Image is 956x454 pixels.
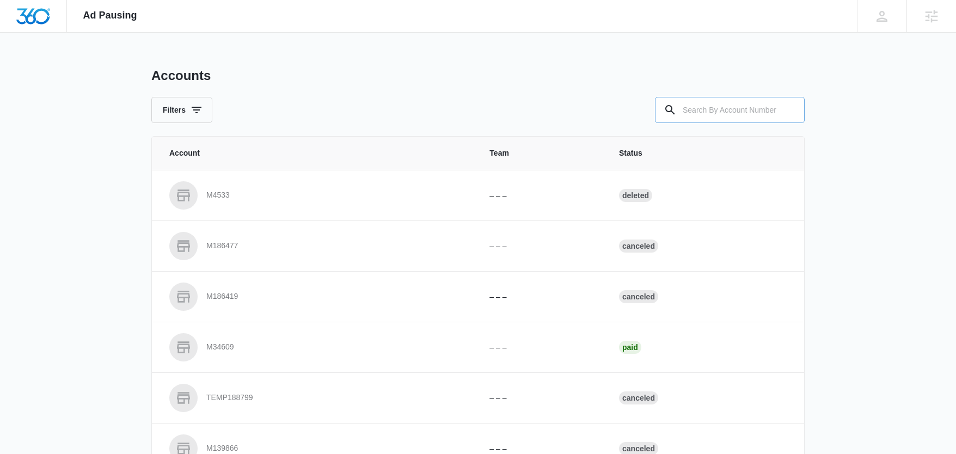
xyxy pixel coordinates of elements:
p: M186477 [206,241,238,251]
a: M34609 [169,333,463,361]
div: Canceled [619,391,658,404]
h1: Accounts [151,68,211,84]
a: M186419 [169,283,463,311]
div: Paid [619,341,641,354]
a: M4533 [169,181,463,210]
p: M34609 [206,342,234,353]
input: Search By Account Number [655,97,805,123]
span: Team [489,148,593,159]
p: TEMP188799 [206,392,253,403]
p: – – – [489,241,593,252]
p: – – – [489,291,593,303]
p: – – – [489,342,593,353]
p: M186419 [206,291,238,302]
a: TEMP188799 [169,384,463,412]
p: – – – [489,392,593,404]
span: Ad Pausing [83,10,137,21]
a: M186477 [169,232,463,260]
p: M139866 [206,443,238,454]
div: Canceled [619,290,658,303]
p: M4533 [206,190,230,201]
div: Deleted [619,189,652,202]
span: Status [619,148,787,159]
span: Account [169,148,463,159]
div: Canceled [619,240,658,253]
button: Filters [151,97,212,123]
p: – – – [489,190,593,201]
